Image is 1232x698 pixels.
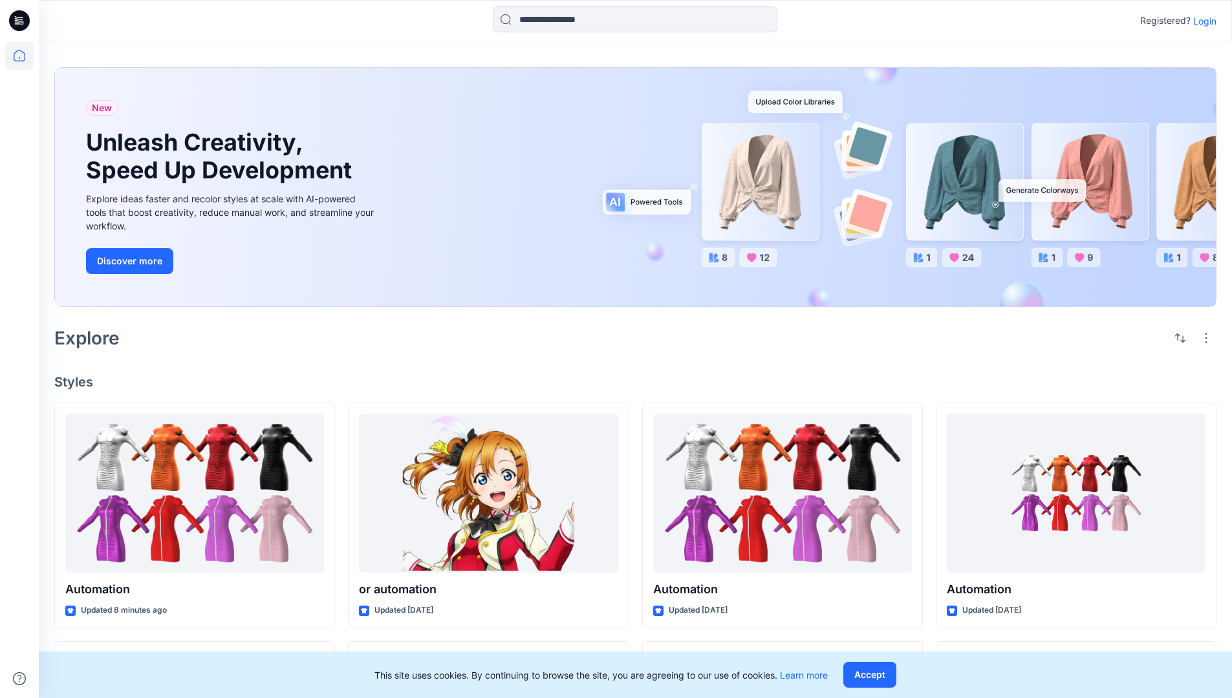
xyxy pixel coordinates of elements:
[947,580,1205,598] p: Automation
[374,668,828,682] p: This site uses cookies. By continuing to browse the site, you are agreeing to our use of cookies.
[669,604,728,617] p: Updated [DATE]
[1140,13,1191,28] p: Registered?
[65,580,324,598] p: Automation
[86,248,173,274] button: Discover more
[86,129,358,184] h1: Unleash Creativity, Speed Up Development
[65,414,324,573] a: Automation
[843,662,896,688] button: Accept
[947,414,1205,573] a: Automation
[653,414,912,573] a: Automation
[653,580,912,598] p: Automation
[374,604,433,617] p: Updated [DATE]
[86,248,377,274] a: Discover more
[359,580,618,598] p: or automation
[359,414,618,573] a: or automation
[962,604,1021,617] p: Updated [DATE]
[81,604,167,617] p: Updated 8 minutes ago
[92,100,112,116] span: New
[1193,14,1216,28] p: Login
[780,670,828,681] a: Learn more
[54,328,120,348] h2: Explore
[86,192,377,233] div: Explore ideas faster and recolor styles at scale with AI-powered tools that boost creativity, red...
[54,374,1216,390] h4: Styles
